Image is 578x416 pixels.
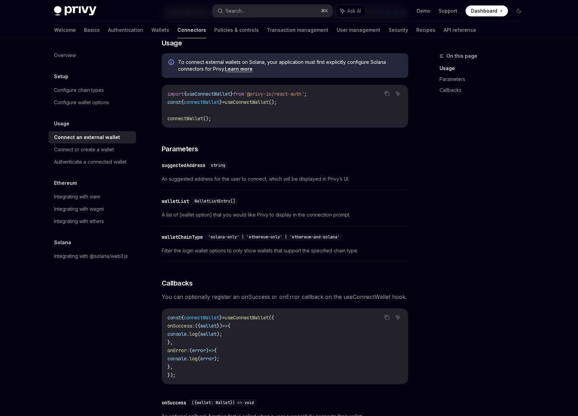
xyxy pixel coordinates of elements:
[214,356,219,362] span: );
[198,331,200,337] span: (
[162,211,408,219] span: A list of [wallet option] that you would like Privy to display in the connection prompt.
[208,234,340,240] span: 'solana-only' | 'ethereum-only' | 'ethereum-and-solana'
[466,5,508,16] a: Dashboard
[49,96,136,109] a: Configure wallet options
[393,89,402,98] button: Ask AI
[214,347,217,353] span: {
[162,278,193,288] span: Callbacks
[162,198,189,205] div: walletList
[226,7,245,15] div: Search...
[162,234,203,240] div: walletChainType
[187,91,230,97] span: useConnectWallet
[440,63,530,74] a: Usage
[49,131,136,143] a: Connect an external wallet
[162,399,186,406] div: onSuccess
[178,59,401,72] span: To connect external wallets on Solana, your application must first explicitly configure Solana co...
[49,215,136,227] a: Integrating with ethers
[440,85,530,96] a: Callbacks
[167,315,181,321] span: const
[54,72,68,81] h5: Setup
[200,356,214,362] span: error
[187,347,189,353] span: :
[382,313,391,322] button: Copy the contents from the code block
[389,22,408,38] a: Security
[54,179,77,187] h5: Ethereum
[167,347,187,353] span: onError
[200,323,217,329] span: wallet
[184,99,219,105] span: connectWallet
[269,99,277,105] span: ();
[416,22,435,38] a: Recipes
[444,22,476,38] a: API reference
[214,22,259,38] a: Policies & controls
[54,205,104,213] div: Integrating with wagmi
[203,115,211,122] span: ();
[162,162,205,169] div: suggestedAddress
[417,8,430,14] a: Demo
[49,191,136,203] a: Integrating with viem
[217,323,222,329] span: })
[162,247,408,255] span: Filter the login wallet options to only show wallets that support the specified chain type.
[222,323,228,329] span: =>
[167,364,173,370] span: },
[187,331,189,337] span: .
[195,323,200,329] span: ({
[181,315,184,321] span: {
[54,193,100,201] div: Integrating with viem
[192,323,195,329] span: :
[167,91,184,97] span: import
[84,22,100,38] a: Basics
[446,52,477,60] span: On this page
[54,145,114,154] div: Connect or create a wallet
[162,292,408,302] span: You can optionally register an onSuccess or onError callback on the useConnectWallet hook.
[54,238,71,247] h5: Solana
[440,74,530,85] a: Parameters
[439,8,457,14] a: Support
[192,347,206,353] span: error
[162,144,198,154] span: Parameters
[49,250,136,262] a: Integrating with @solana/web3.js
[49,84,136,96] a: Configure chain types
[54,98,109,107] div: Configure wallet options
[167,331,187,337] span: console
[206,347,209,353] span: )
[321,8,328,14] span: ⌘ K
[269,315,274,321] span: ({
[49,156,136,168] a: Authenticate a connected wallet
[267,22,328,38] a: Transaction management
[198,356,200,362] span: (
[187,356,189,362] span: .
[54,22,76,38] a: Welcome
[54,86,104,94] div: Configure chain types
[393,313,402,322] button: Ask AI
[162,175,408,183] span: An suggested address for the user to connect, which will be displayed in Privy’s UI.
[219,99,222,105] span: }
[167,339,173,345] span: },
[54,6,96,16] img: dark logo
[49,143,136,156] a: Connect or create a wallet
[471,8,497,14] span: Dashboard
[169,59,175,66] svg: Info
[244,91,304,97] span: '@privy-io/react-auth'
[194,198,235,204] span: WalletListEntry[]
[184,315,219,321] span: connectWallet
[162,38,182,48] span: Usage
[189,331,198,337] span: log
[54,133,120,141] div: Connect an external wallet
[336,5,366,17] button: Ask AI
[167,356,187,362] span: console
[513,5,524,16] button: Toggle dark mode
[209,347,214,353] span: =>
[177,22,206,38] a: Connectors
[228,323,230,329] span: {
[167,99,181,105] span: const
[225,315,269,321] span: useConnectWallet
[49,203,136,215] a: Integrating with wagmi
[49,49,136,61] a: Overview
[225,99,269,105] span: useConnectWallet
[167,115,203,122] span: connectWallet
[304,91,307,97] span: ;
[337,22,380,38] a: User management
[233,91,244,97] span: from
[219,315,222,321] span: }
